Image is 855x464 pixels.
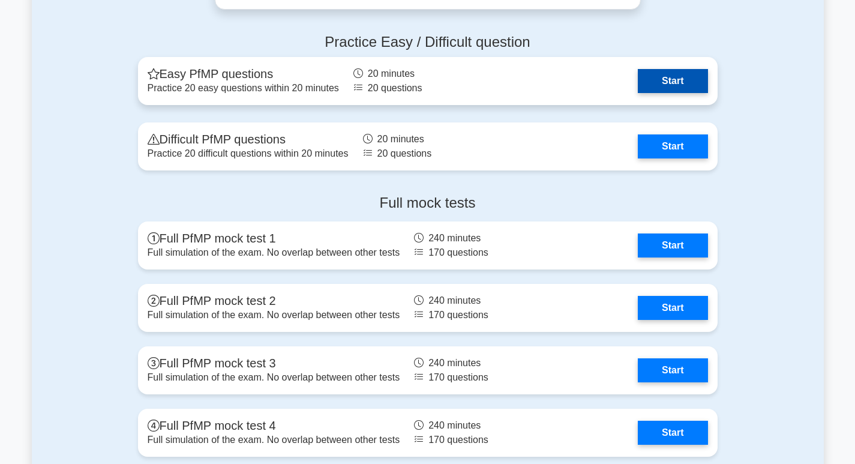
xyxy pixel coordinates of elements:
[138,34,718,51] h4: Practice Easy / Difficult question
[638,296,707,320] a: Start
[638,134,707,158] a: Start
[638,358,707,382] a: Start
[138,194,718,212] h4: Full mock tests
[638,421,707,445] a: Start
[638,234,707,258] a: Start
[638,69,707,93] a: Start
